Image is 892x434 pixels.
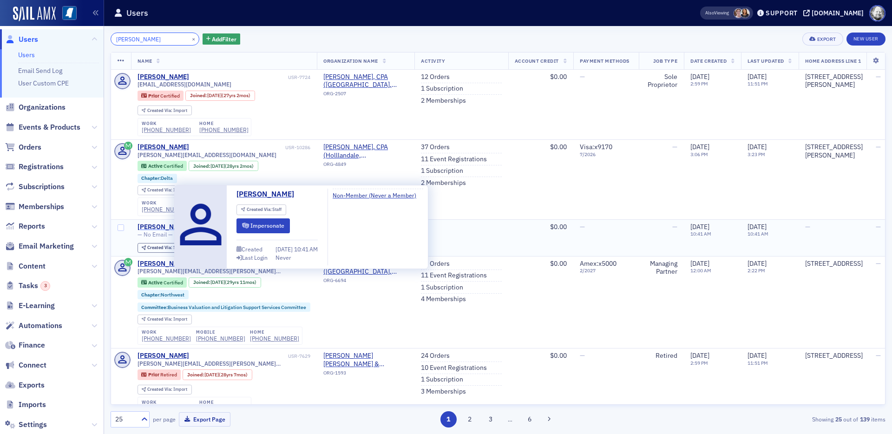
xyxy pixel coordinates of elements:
span: Memberships [19,202,64,212]
span: [DATE] [275,245,294,253]
a: [PERSON_NAME] [138,260,189,268]
span: $0.00 [550,72,567,81]
span: — [672,143,677,151]
a: [PERSON_NAME] [PERSON_NAME] & [PERSON_NAME] LLP ([PERSON_NAME], [GEOGRAPHIC_DATA]) [323,352,408,368]
a: Chapter:Northwest [141,292,184,298]
div: Joined: 1998-07-14 00:00:00 [185,91,255,101]
div: Created Via: Staff [236,204,286,215]
div: Created Via: Staff [138,243,187,253]
button: 6 [522,411,538,427]
span: Home Address Line 1 [805,58,861,64]
div: ORG-4849 [323,161,408,171]
div: Import [147,387,187,392]
a: [PHONE_NUMBER] [142,126,191,133]
button: 1 [440,411,457,427]
div: Also [705,10,714,16]
span: Joined : [193,279,211,285]
span: Joined : [190,92,208,99]
div: (29yrs 11mos) [210,279,256,285]
a: 4 Memberships [421,295,466,303]
span: Content [19,261,46,271]
span: [DATE] [748,351,767,360]
a: 3 Memberships [421,388,466,396]
span: Organizations [19,102,66,112]
div: work [142,121,191,126]
time: 10:41 AM [690,230,711,237]
div: [PERSON_NAME] [138,73,189,81]
div: home [250,329,299,335]
a: Users [18,51,35,59]
div: Created Via: Import [138,315,192,324]
span: Exports [19,380,45,390]
div: USR-7629 [190,353,310,359]
div: Created [242,247,262,252]
a: Exports [5,380,45,390]
span: — No Email — [138,231,173,238]
img: SailAMX [13,7,56,21]
div: [STREET_ADDRESS][PERSON_NAME] [805,73,863,89]
span: [DATE] [204,371,219,378]
span: Active [148,279,164,286]
button: Export Page [179,412,230,427]
a: 10 Event Registrations [421,364,487,372]
span: E-Learning [19,301,55,311]
div: 3 [40,281,50,291]
div: Staff [247,207,282,212]
button: Export [802,33,843,46]
span: Joined : [193,163,211,169]
a: Reports [5,221,45,231]
span: Automations [19,321,62,331]
div: Export [817,37,836,42]
div: ORG-6694 [323,277,408,287]
span: Created Via : [147,244,173,250]
time: 3:23 PM [748,151,765,158]
div: [STREET_ADDRESS][PERSON_NAME] [805,143,863,159]
label: per page [153,415,176,423]
div: work [142,200,191,206]
a: Users [5,34,38,45]
div: Committee: [138,302,311,312]
a: 11 Event Registrations [421,155,487,164]
span: [DATE] [690,72,709,81]
a: [PHONE_NUMBER] [250,335,299,342]
div: work [142,400,191,405]
a: Chapter:Delta [141,175,173,181]
a: Registrations [5,162,64,172]
a: Finance [5,340,45,350]
span: Active [148,163,164,169]
span: Created Via : [147,316,173,322]
span: Profile [869,5,885,21]
span: [DATE] [690,351,709,360]
a: Memberships [5,202,64,212]
div: [STREET_ADDRESS] [805,260,863,268]
a: [PERSON_NAME] [236,189,301,200]
div: Joined: 1995-09-25 00:00:00 [189,277,261,288]
div: Import [147,188,187,193]
span: [DATE] [690,223,709,231]
span: [DATE] [748,259,767,268]
div: mobile [196,329,245,335]
a: [PHONE_NUMBER] [199,126,249,133]
span: [PERSON_NAME][EMAIL_ADDRESS][DOMAIN_NAME] [138,151,276,158]
span: Prior [148,92,160,99]
span: — [876,223,881,231]
span: … [504,415,517,423]
span: — [580,223,585,231]
a: Content [5,261,46,271]
div: Joined: 1997-02-06 00:00:00 [183,369,252,380]
a: Settings [5,420,47,430]
a: Organizations [5,102,66,112]
div: [STREET_ADDRESS] [805,352,863,360]
span: Date Created [690,58,727,64]
time: 2:59 PM [690,80,708,87]
div: [DOMAIN_NAME] [812,9,864,17]
time: 3:06 PM [690,151,708,158]
span: Committee : [141,304,168,310]
div: Retired [645,352,677,360]
span: Account Credit [515,58,559,64]
span: Lydia Carlisle [734,8,743,18]
div: Chapter: [138,290,189,299]
a: 2 Memberships [421,97,466,105]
